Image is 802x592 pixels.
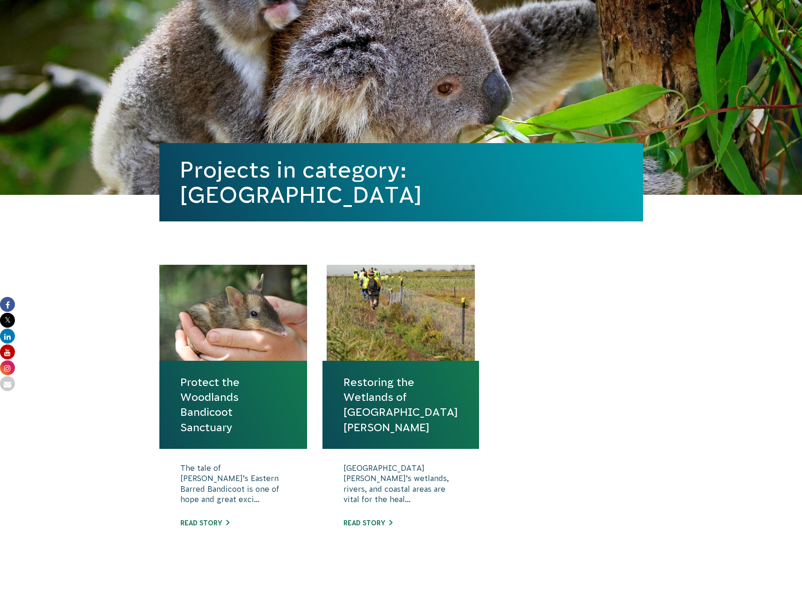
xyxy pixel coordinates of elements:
p: The tale of [PERSON_NAME]’s Eastern Barred Bandicoot is one of hope and great exci... [180,463,287,509]
a: Protect the Woodlands Bandicoot Sanctuary [180,375,287,435]
h1: Projects in category: [GEOGRAPHIC_DATA] [180,157,623,207]
a: Read story [180,519,229,527]
a: Restoring the Wetlands of [GEOGRAPHIC_DATA][PERSON_NAME] [343,375,458,435]
a: Read story [343,519,392,527]
p: [GEOGRAPHIC_DATA][PERSON_NAME]’s wetlands, rivers, and coastal areas are vital for the heal... [343,463,458,509]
